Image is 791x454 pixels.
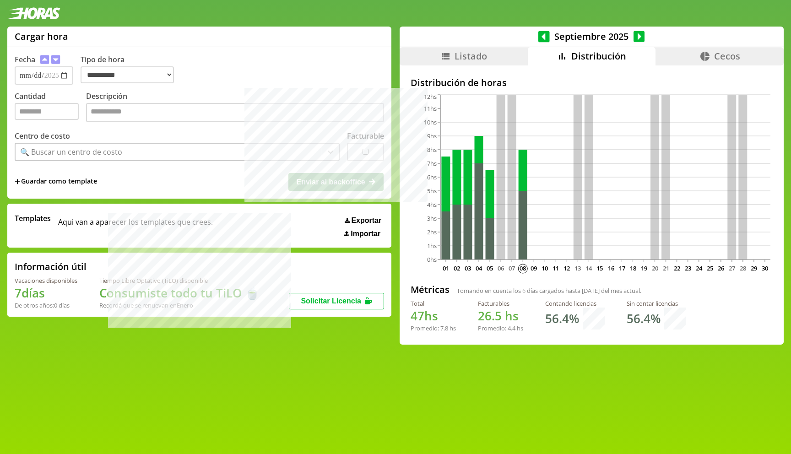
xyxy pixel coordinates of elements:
[424,92,437,101] tspan: 12hs
[596,264,603,272] text: 15
[627,299,686,308] div: Sin contar licencias
[640,264,647,272] text: 19
[351,230,380,238] span: Importar
[301,297,361,305] span: Solicitar Licencia
[15,301,77,309] div: De otros años: 0 días
[545,299,605,308] div: Contando licencias
[662,264,669,272] text: 21
[427,200,437,209] tspan: 4hs
[618,264,625,272] text: 17
[411,299,456,308] div: Total
[522,286,526,295] span: 6
[714,50,740,62] span: Cecos
[342,216,384,225] button: Exportar
[440,324,448,332] span: 7.8
[476,264,482,272] text: 04
[15,91,86,124] label: Cantidad
[411,283,450,296] h2: Métricas
[563,264,570,272] text: 12
[455,50,487,62] span: Listado
[347,131,384,141] label: Facturable
[740,264,746,272] text: 28
[15,177,97,187] span: +Guardar como template
[674,264,680,272] text: 22
[15,131,70,141] label: Centro de costo
[454,264,460,272] text: 02
[15,260,87,273] h2: Información útil
[427,255,437,264] tspan: 0hs
[15,276,77,285] div: Vacaciones disponibles
[478,299,523,308] div: Facturables
[696,264,703,272] text: 24
[508,324,515,332] span: 4.4
[762,264,768,272] text: 30
[411,308,456,324] h1: hs
[427,173,437,181] tspan: 6hs
[553,264,559,272] text: 11
[7,7,60,19] img: logotipo
[545,310,579,327] h1: 56.4 %
[15,30,68,43] h1: Cargar hora
[571,50,626,62] span: Distribución
[81,66,174,83] select: Tipo de hora
[99,276,260,285] div: Tiempo Libre Optativo (TiLO) disponible
[99,301,260,309] div: Recordá que se renuevan en
[427,132,437,140] tspan: 9hs
[411,76,773,89] h2: Distribución de horas
[427,214,437,222] tspan: 3hs
[177,301,193,309] b: Enero
[427,146,437,154] tspan: 8hs
[411,308,424,324] span: 47
[629,264,636,272] text: 18
[427,228,437,236] tspan: 2hs
[81,54,181,85] label: Tipo de hora
[751,264,757,272] text: 29
[86,91,384,124] label: Descripción
[607,264,614,272] text: 16
[427,187,437,195] tspan: 5hs
[351,216,381,225] span: Exportar
[685,264,691,272] text: 23
[478,324,523,332] div: Promedio: hs
[627,310,661,327] h1: 56.4 %
[99,285,260,301] h1: Consumiste todo tu TiLO 🍵
[531,264,537,272] text: 09
[574,264,581,272] text: 13
[424,118,437,126] tspan: 10hs
[86,103,384,122] textarea: To enrich screen reader interactions, please activate Accessibility in Grammarly extension settings
[427,159,437,168] tspan: 7hs
[15,103,79,120] input: Cantidad
[478,308,502,324] span: 26.5
[443,264,449,272] text: 01
[457,286,641,295] span: Tomando en cuenta los días cargados hasta [DATE] del mes actual.
[15,54,35,65] label: Fecha
[729,264,735,272] text: 27
[58,213,213,238] span: Aqui van a aparecer los templates que crees.
[707,264,713,272] text: 25
[550,30,634,43] span: Septiembre 2025
[718,264,724,272] text: 26
[15,285,77,301] h1: 7 días
[411,324,456,332] div: Promedio: hs
[15,213,51,223] span: Templates
[651,264,658,272] text: 20
[542,264,548,272] text: 10
[465,264,471,272] text: 03
[585,264,592,272] text: 14
[289,293,384,309] button: Solicitar Licencia
[498,264,504,272] text: 06
[15,177,20,187] span: +
[20,147,122,157] div: 🔍 Buscar un centro de costo
[487,264,493,272] text: 05
[427,242,437,250] tspan: 1hs
[424,104,437,113] tspan: 11hs
[478,308,523,324] h1: hs
[509,264,515,272] text: 07
[520,264,526,272] text: 08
